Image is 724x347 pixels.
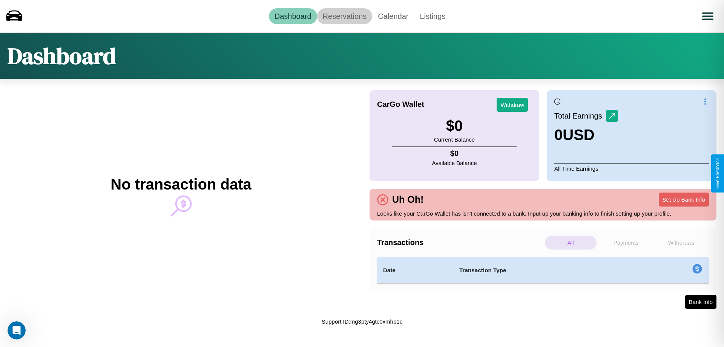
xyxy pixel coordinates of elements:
h3: $ 0 [434,117,475,134]
button: Bank Info [685,295,716,309]
button: Open menu [697,6,718,27]
p: Total Earnings [554,109,606,123]
p: Withdraws [655,236,707,250]
h1: Dashboard [8,40,116,71]
h4: Uh Oh! [388,194,427,205]
a: Calendar [372,8,414,24]
p: All Time Earnings [554,163,709,174]
p: Support ID: mg3pty4gtc0xmhp1c [322,316,402,327]
p: Payments [600,236,652,250]
a: Reservations [317,8,373,24]
iframe: Intercom live chat [8,321,26,339]
button: Set Up Bank Info [659,193,709,207]
a: Listings [414,8,451,24]
a: Dashboard [269,8,317,24]
h4: $ 0 [432,149,477,158]
p: All [545,236,597,250]
h4: Transaction Type [459,266,630,275]
button: Withdraw [497,98,528,112]
table: simple table [377,257,709,284]
h4: Date [383,266,447,275]
div: Give Feedback [715,158,720,189]
p: Current Balance [434,134,475,145]
h3: 0 USD [554,126,618,143]
h4: CarGo Wallet [377,100,424,109]
h4: Transactions [377,238,543,247]
p: Available Balance [432,158,477,168]
p: Looks like your CarGo Wallet has isn't connected to a bank. Input up your banking info to finish ... [377,208,709,219]
h2: No transaction data [110,176,251,193]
